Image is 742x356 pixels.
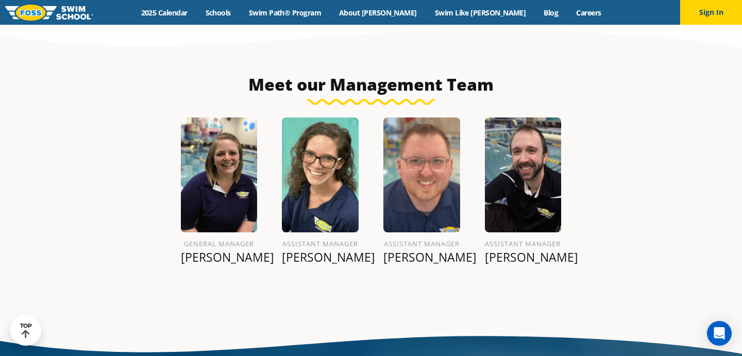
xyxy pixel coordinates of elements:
h6: Assistant Manager [485,238,562,250]
a: 2025 Calendar [132,8,196,18]
h3: Meet our Management Team [128,74,614,95]
h6: General Manager [181,238,258,250]
p: [PERSON_NAME] [485,250,562,264]
img: JENNA_C_2019_WEB.jpg [181,117,258,232]
h6: Assistant Manager [282,238,359,250]
a: Blog [535,8,567,18]
img: Rachel-Almstead.png [282,117,359,232]
p: [PERSON_NAME] [181,250,258,264]
h6: Assistant Manager [383,238,460,250]
a: Careers [567,8,610,18]
a: Swim Like [PERSON_NAME] [426,8,535,18]
a: Swim Path® Program [240,8,330,18]
div: Open Intercom Messenger [707,321,732,346]
img: FOSS Swim School Logo [5,5,93,21]
a: About [PERSON_NAME] [330,8,426,18]
img: Dane-Hawton.png [383,117,460,232]
img: NATHAN_P_2019_WEB.jpg [485,117,562,232]
a: Schools [196,8,240,18]
p: [PERSON_NAME] [282,250,359,264]
p: [PERSON_NAME] [383,250,460,264]
div: TOP [20,323,32,338]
